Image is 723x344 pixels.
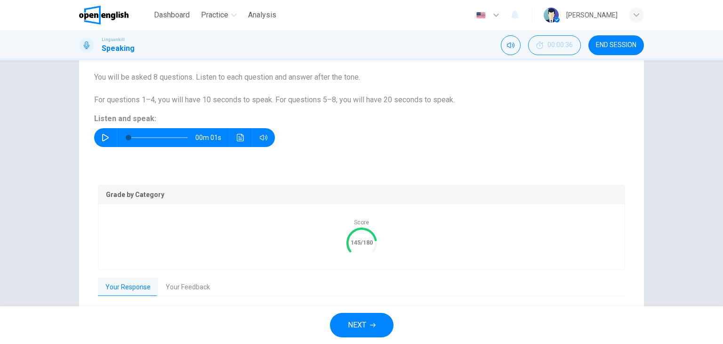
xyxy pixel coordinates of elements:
button: Your Feedback [158,278,217,297]
span: Analysis [248,9,276,21]
button: Your Response [98,278,158,297]
span: NEXT [348,319,366,332]
a: OpenEnglish logo [79,6,150,25]
div: [PERSON_NAME] [566,9,618,21]
button: END SESSION [588,35,644,55]
text: 145/180 [351,239,373,246]
img: OpenEnglish logo [79,6,129,25]
span: 00m 01s [195,128,229,147]
div: Hide [528,35,581,55]
p: Grade by Category [106,191,617,198]
div: Mute [501,35,521,55]
h1: Speaking [102,43,135,54]
span: Score [354,219,369,226]
img: en [475,12,487,19]
span: You will be asked 8 questions. Listen to each question and answer after the tone. [94,73,360,82]
img: Profile picture [544,8,559,23]
div: basic tabs example [98,278,625,297]
button: Analysis [244,7,280,24]
button: Practice [197,7,241,24]
button: Click to see the audio transcription [233,128,248,147]
span: Dashboard [154,9,190,21]
span: Practice [201,9,228,21]
span: 00:00:36 [547,41,573,49]
span: For questions 1–4, you will have 10 seconds to speak. For questions 5–8, you will have 20 seconds... [94,95,455,104]
span: Linguaskill [102,36,125,43]
span: END SESSION [596,41,636,49]
button: NEXT [330,313,394,337]
span: Listen and speak: [94,114,156,123]
button: Dashboard [150,7,193,24]
button: 00:00:36 [528,35,581,55]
